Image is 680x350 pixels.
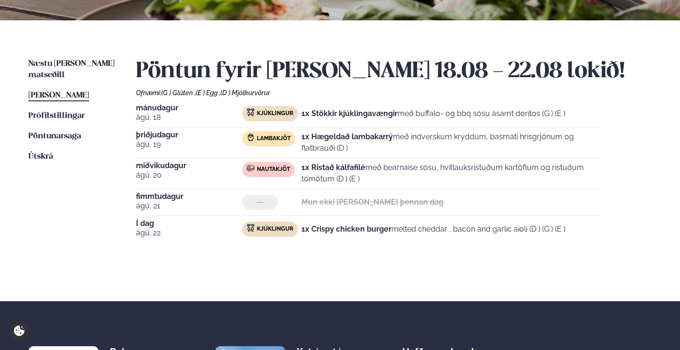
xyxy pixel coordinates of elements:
[220,89,270,97] span: (D ) Mjólkurvörur
[136,227,242,239] span: ágú. 22
[28,110,85,122] a: Prófílstillingar
[136,131,242,139] span: þriðjudagur
[136,193,242,200] span: fimmtudagur
[136,89,652,97] div: Ofnæmi:
[256,198,263,206] span: ---
[301,109,398,118] strong: 1x Stökkir kjúklingavængir
[136,112,242,123] span: ágú. 18
[257,110,293,117] span: Kjúklingur
[28,91,89,99] span: [PERSON_NAME]
[28,90,89,101] a: [PERSON_NAME]
[136,139,242,150] span: ágú. 19
[28,132,81,140] span: Pöntunarsaga
[136,104,242,112] span: mánudagur
[28,112,85,120] span: Prófílstillingar
[136,58,652,85] h2: Pöntun fyrir [PERSON_NAME] 18.08 - 22.08 lokið!
[301,131,600,154] p: með indverskum kryddum, basmati hrísgrjónum og flatbrauði (D )
[28,153,53,161] span: Útskrá
[247,164,254,172] img: beef.svg
[257,166,290,173] span: Nautakjöt
[301,162,600,185] p: með bearnaise sósu, hvítlauksristuðum kartöflum og ristuðum tómötum (D ) (E )
[301,132,393,141] strong: 1x Hægeldað lambakarrý
[136,162,242,170] span: miðvikudagur
[28,131,81,142] a: Pöntunarsaga
[136,200,242,212] span: ágú. 21
[28,60,115,79] span: Næstu [PERSON_NAME] matseðill
[257,225,293,233] span: Kjúklingur
[161,89,196,97] span: (G ) Glúten ,
[301,224,391,233] strong: 1x Crispy chicken burger
[196,89,220,97] span: (E ) Egg ,
[301,108,565,119] p: með buffalo- og bbq sósu ásamt doritos (G ) (E )
[28,58,117,81] a: Næstu [PERSON_NAME] matseðill
[28,151,53,162] a: Útskrá
[301,163,365,172] strong: 1x Ristað kálfafilé
[301,224,565,235] p: melted cheddar , bacon and garlic aioli (D ) (G ) (E )
[247,134,254,141] img: Lamb.svg
[247,224,254,232] img: chicken.svg
[136,220,242,227] span: Í dag
[257,135,290,143] span: Lambakjöt
[247,108,254,116] img: chicken.svg
[136,170,242,181] span: ágú. 20
[9,321,29,341] a: Cookie settings
[301,197,444,206] strong: Mun ekki [PERSON_NAME] þennan dag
